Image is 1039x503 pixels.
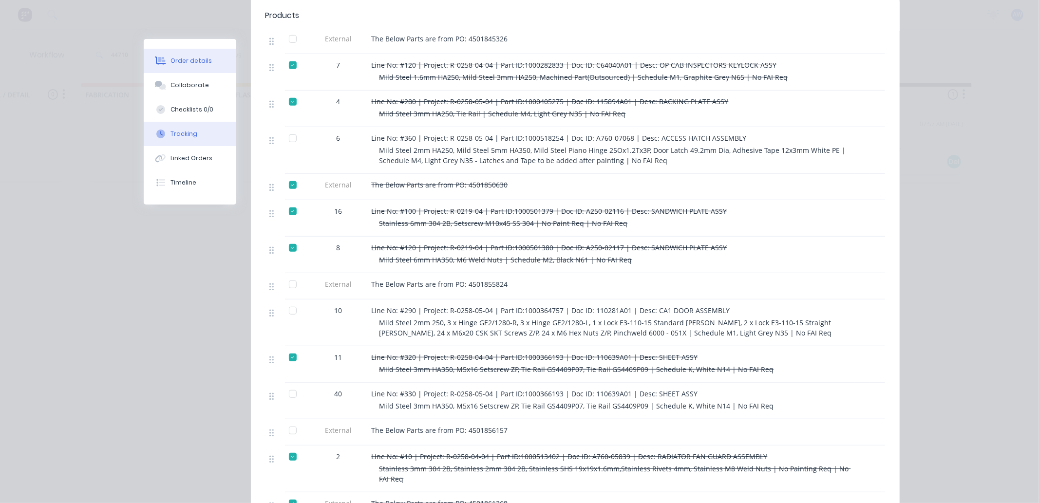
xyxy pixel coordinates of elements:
span: Line No: #10 | Project: R-0258-04-04 | Part ID:1000513402 | Doc ID: A760-05839 | Desc: RADIATOR F... [372,452,768,461]
span: Line No: #290 | Project: R-0258-05-04 | Part ID:1000364757 | Doc ID: 110281A01 | Desc: CA1 DOOR A... [372,306,730,315]
div: Order details [170,56,212,65]
span: External [313,34,364,44]
span: Mild Steel 1.6mm HA250, Mild Steel 3mm HA250, Machined Part(Outsourced) | Schedule M1, Graphite G... [379,73,788,82]
span: The Below Parts are from PO: 4501856157 [372,426,508,435]
span: Stainless 6mm 304 2B, Setscrew M10x45 SS 304 | No Paint Req | No FAI Req [379,219,628,228]
span: The Below Parts are from PO: 4501850630 [372,180,508,189]
div: Products [265,10,300,21]
span: 8 [337,242,340,253]
div: Timeline [170,178,196,187]
button: Checklists 0/0 [144,97,236,122]
span: External [313,425,364,435]
span: External [313,279,364,289]
span: Line No: #120 | Project: R-0258-04-04 | Part ID:1000282833 | Doc ID: C64040A01 | Desc: OP CAB INS... [372,60,777,70]
button: Timeline [144,170,236,195]
span: The Below Parts are from PO: 4501845326 [372,34,508,43]
span: 2 [337,451,340,462]
span: Mild Steel 3mm HA350, M5x16 Setscrew ZP, Tie Rail GS4409P07, Tie Rail GS4409P09 | Schedule K, Whi... [379,401,774,410]
button: Order details [144,49,236,73]
span: Line No: #120 | Project: R-0219-04 | Part ID:1000501380 | Doc ID: A250-02117 | Desc: SANDWICH PLA... [372,243,727,252]
div: Tracking [170,130,197,138]
button: Linked Orders [144,146,236,170]
span: Mild Steel 3mm HA250, Tie Rail | Schedule M4, Light Grey N35 | No FAI Req [379,109,626,118]
span: Line No: #100 | Project: R-0219-04 | Part ID:1000501379 | Doc ID: A250-02116 | Desc: SANDWICH PLA... [372,206,727,216]
span: Mild Steel 3mm HA350, M5x16 Setscrew ZP, Tie Rail GS4409P07, Tie Rail GS4409P09 | Schedule K, Whi... [379,365,774,374]
span: External [313,180,364,190]
span: 16 [335,206,342,216]
button: Tracking [144,122,236,146]
span: 10 [335,305,342,316]
span: 11 [335,352,342,362]
span: Mild Steel 2mm HA250, Mild Steel 5mm HA350, Mild Steel Piano Hinge 25Ox1.2Tx3P, Door Latch 49.2mm... [379,146,848,165]
div: Linked Orders [170,154,212,163]
div: Collaborate [170,81,209,90]
span: Line No: #360 | Project: R-0258-05-04 | Part ID:1000518254 | Doc ID: A760-07068 | Desc: ACCESS HA... [372,133,747,143]
span: Stainless 3mm 304 2B, Stainless 2mm 304 2B, Stainless SHS 19x19x1.6mm,Stainless Rivets 4mm, Stain... [379,464,851,484]
span: Line No: #280 | Project: R-0258-05-04 | Part ID:1000405275 | Doc ID: 115894A01 | Desc: BACKING PL... [372,97,729,106]
span: The Below Parts are from PO: 4501855824 [372,279,508,289]
span: Mild Steel 2mm 250, 3 x Hinge GE2/1280-R, 3 x Hinge GE2/1280-L, 1 x Lock E3-110-15 Standard [PERS... [379,318,833,337]
span: 6 [337,133,340,143]
span: 7 [337,60,340,70]
button: Collaborate [144,73,236,97]
div: Checklists 0/0 [170,105,213,114]
span: 40 [335,389,342,399]
span: Line No: #330 | Project: R-0258-05-04 | Part ID:1000366193 | Doc ID: 110639A01 | Desc: SHEET ASSY [372,389,698,398]
span: 4 [337,96,340,107]
span: Mild Steel 6mm HA350, M6 Weld Nuts | Schedule M2, Black N61 | No FAI Req [379,255,632,264]
span: Line No: #320 | Project: R-0258-04-04 | Part ID:1000366193 | Doc ID: 110639A01 | Desc: SHEET ASSY [372,353,698,362]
